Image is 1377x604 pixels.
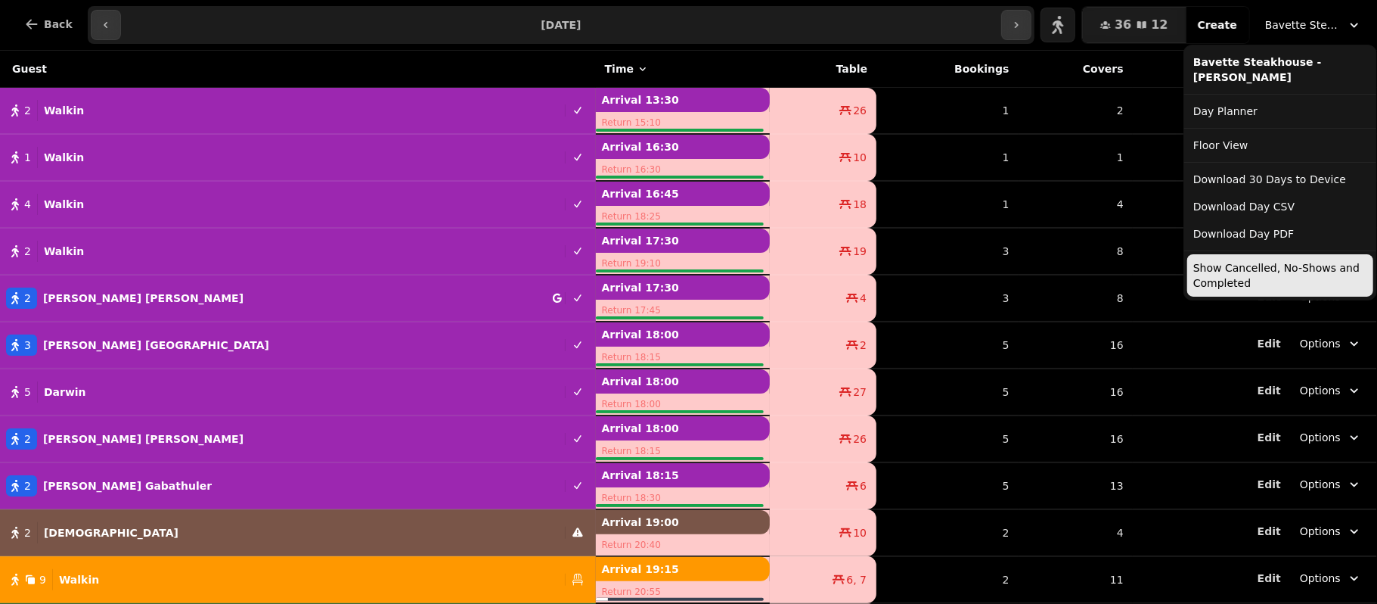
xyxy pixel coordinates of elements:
[1187,98,1373,125] a: Day Planner
[1187,254,1373,297] button: Show Cancelled, No-Shows and Completed
[1187,48,1373,91] div: Bavette Steakhouse - [PERSON_NAME]
[1187,193,1373,220] button: Download Day CSV
[1187,220,1373,248] button: Download Day PDF
[1187,166,1373,193] button: Download 30 Days to Device
[1183,45,1377,300] div: Bavette Steakhouse - [PERSON_NAME]
[1187,132,1373,159] a: Floor View
[1265,17,1341,33] span: Bavette Steakhouse - [PERSON_NAME]
[1256,11,1371,39] button: Bavette Steakhouse - [PERSON_NAME]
